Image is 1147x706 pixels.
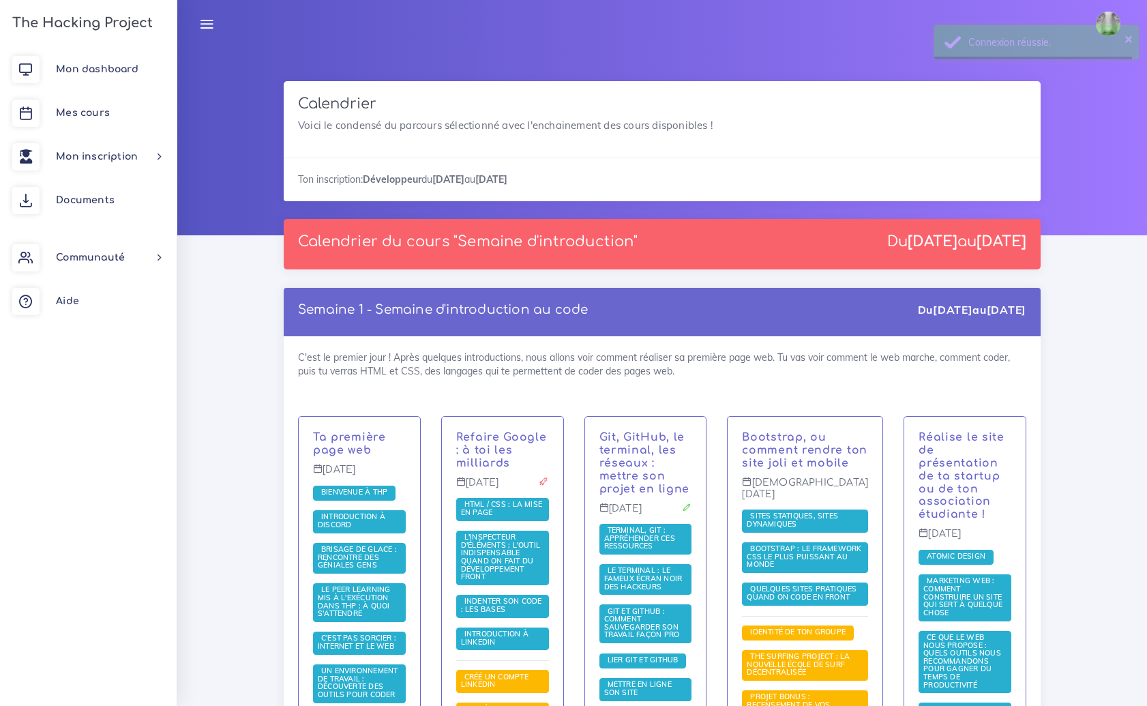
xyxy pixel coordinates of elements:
[318,666,399,699] span: Un environnement de travail : découverte des outils pour coder
[923,633,1001,690] a: Ce que le web nous propose : quels outils nous recommandons pour gagner du temps de productivité
[461,596,542,614] span: Indenter son code : les bases
[742,650,868,681] span: Tu vas devoir refaire la page d'accueil de The Surfing Project, une école de code décentralisée. ...
[313,583,406,622] span: Nous verrons comment survivre avec notre pédagogie révolutionnaire
[318,666,399,700] a: Un environnement de travail : découverte des outils pour coder
[747,652,850,677] a: The Surfing Project : la nouvelle école de surf décentralisée
[682,503,691,512] i: Corrections cette journée là
[604,656,682,665] a: Lier Git et Github
[313,486,396,501] span: Salut à toi et bienvenue à The Hacking Project. Que tu sois avec nous pour 3 semaines, 12 semaine...
[363,173,421,186] strong: Développeur
[604,680,672,698] a: Mettre en ligne son site
[599,604,692,643] span: Git est un outil de sauvegarde de dossier indispensable dans l'univers du dev. GitHub permet de m...
[318,487,391,497] span: Bienvenue à THP
[919,528,1011,550] p: [DATE]
[742,542,868,573] span: Tu vas voir comment faire marcher Bootstrap, le framework CSS le plus populaire au monde qui te p...
[318,545,397,570] a: Brisage de glace : rencontre des géniales gens
[8,16,153,31] h3: The Hacking Project
[313,431,406,457] p: C'est le premier jour ! Après quelques introductions, nous allons voir comment réaliser sa premiè...
[56,151,138,162] span: Mon inscription
[599,503,692,525] p: [DATE]
[318,488,391,497] a: Bienvenue à THP
[56,195,115,205] span: Documents
[923,551,989,561] span: Atomic Design
[318,512,385,530] a: Introduction à Discord
[604,679,672,697] span: Mettre en ligne son site
[461,629,528,647] span: Introduction à LinkedIn
[456,628,549,651] span: Cette ressource te donnera les bases pour comprendre LinkedIn, un puissant outil professionnel.
[456,595,549,618] span: Pourquoi et comment indenter son code ? Nous allons te montrer les astuces pour avoir du code lis...
[56,296,79,306] span: Aide
[918,302,1026,318] div: Du au
[887,233,1026,250] div: Du au
[539,477,548,486] i: Projet à rendre ce jour-là
[968,35,1129,49] div: Connexion réussie.
[318,544,397,570] span: Brisage de glace : rencontre des géniales gens
[908,233,957,250] strong: [DATE]
[313,464,406,486] p: [DATE]
[747,628,849,637] a: Identité de ton groupe
[919,631,1011,694] span: La première fois que j'ai découvert Zapier, ma vie a changé. Dans cette ressource, nous allons te...
[747,584,856,602] span: Quelques sites pratiques quand on code en front
[461,532,540,581] span: L'inspecteur d'éléments : l'outil indispensable quand on fait du développement front
[742,477,868,510] p: [DEMOGRAPHIC_DATA][DATE]
[56,252,125,263] span: Communauté
[919,431,1011,521] p: Et voilà ! Nous te donnerons les astuces marketing pour bien savoir vendre un concept ou une idée...
[604,655,682,664] span: Lier Git et Github
[456,477,549,499] p: [DATE]
[742,626,854,641] span: Nous allons te demander d'imaginer l'univers autour de ton groupe de travail.
[56,64,138,74] span: Mon dashboard
[456,431,547,469] a: Refaire Google : à toi les milliards
[298,303,588,317] a: Semaine 1 - Semaine d'introduction au code
[456,431,549,469] p: C'est l'heure de ton premier véritable projet ! Tu vas recréer la très célèbre page d'accueil de ...
[456,531,549,585] span: Tu en as peut être déjà entendu parler : l'inspecteur d'éléments permet d'analyser chaque recoin ...
[923,576,1002,617] a: Marketing web : comment construire un site qui sert à quelque chose
[923,632,1001,690] span: Ce que le web nous propose : quels outils nous recommandons pour gagner du temps de productivité
[313,664,406,703] span: Comment faire pour coder son premier programme ? Nous allons te montrer les outils pour pouvoir f...
[977,233,1026,250] strong: [DATE]
[747,585,856,602] a: Quelques sites pratiques quand on code en front
[313,632,406,655] span: Nous allons voir ensemble comment internet marche, et comment fonctionne une page web quand tu cl...
[461,597,542,615] a: Indenter son code : les bases
[747,627,849,636] span: Identité de ton groupe
[318,512,385,529] span: Introduction à Discord
[604,607,683,641] a: Git et GitHub : comment sauvegarder son travail façon pro
[604,525,675,550] span: Terminal, Git : appréhender ces ressources
[318,633,398,651] span: C'est pas sorcier : internet et le web
[604,526,675,551] a: Terminal, Git : appréhender ces ressources
[919,574,1011,621] span: Marketing web : comment construire un site qui sert à quelque chose
[742,431,868,469] p: Après avoir vu comment faire ses première pages, nous allons te montrer Bootstrap, un puissant fr...
[599,564,692,595] span: Tu le vois dans tous les films : l'écran noir du terminal. Nous allons voir ce que c'est et comme...
[987,303,1026,317] strong: [DATE]
[461,672,528,690] span: Créé un compte LinkedIn
[432,173,464,186] strong: [DATE]
[318,634,398,651] a: C'est pas sorcier : internet et le web
[461,533,540,582] a: L'inspecteur d'éléments : l'outil indispensable quand on fait du développement front
[742,431,867,469] a: Bootstrap, ou comment rendre ton site joli et mobile
[604,565,683,591] span: Le terminal : le fameux écran noir des hackeurs
[456,498,549,521] span: Maintenant que tu sais faire des pages basiques, nous allons te montrer comment faire de la mise ...
[461,500,542,518] a: HTML / CSS : la mise en page
[747,544,861,570] a: Bootstrap : le framework CSS le plus puissant au monde
[313,543,406,574] span: THP est avant tout un aventure humaine avec des rencontres. Avant de commencer nous allons te dem...
[747,511,838,529] span: Sites statiques, sites dynamiques
[742,583,868,606] span: Pour avoir des sites jolis, ce n'est pas que du bon sens et du feeling. Il suffit d'utiliser quel...
[933,303,972,317] strong: [DATE]
[298,95,1026,113] h3: Calendrier
[599,678,692,701] span: Maintenant que tu sais faire des belles pages, ce serait dommage de ne pas en faire profiter la t...
[604,566,683,591] a: Le terminal : le fameux écran noir des hackeurs
[284,158,1041,201] div: Ton inscription: du au
[599,524,692,555] span: Nous allons t'expliquer comment appréhender ces puissants outils.
[318,585,390,619] a: Le Peer learning mis à l'exécution dans THP : à quoi s'attendre
[923,576,1002,617] span: Marketing web : comment construire un site qui sert à quelque chose
[1124,31,1133,45] button: ×
[742,510,868,533] span: Nous allons voir la différence entre ces deux types de sites
[313,510,406,533] span: Pour cette session, nous allons utiliser Discord, un puissant outil de gestion de communauté. Nou...
[318,585,390,618] span: Le Peer learning mis à l'exécution dans THP : à quoi s'attendre
[747,651,850,677] span: The Surfing Project : la nouvelle école de surf décentralisée
[456,670,549,693] span: Dans ce projet, tu vas mettre en place un compte LinkedIn et le préparer pour ta future vie.
[298,117,1026,134] p: Voici le condensé du parcours sélectionné avec l'enchainement des cours disponibles !
[599,431,690,495] a: Git, GitHub, le terminal, les réseaux : mettre son projet en ligne
[298,233,638,250] p: Calendrier du cours "Semaine d'introduction"
[919,550,994,565] span: Tu vas voir comment penser composants quand tu fais des pages web.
